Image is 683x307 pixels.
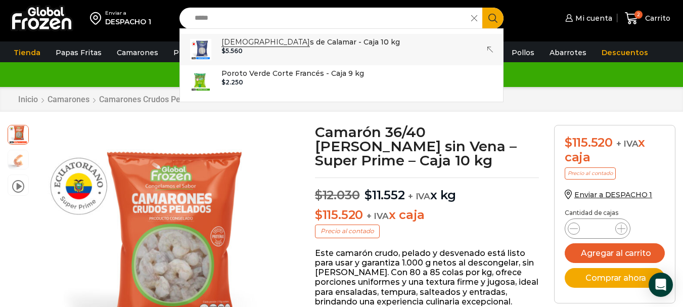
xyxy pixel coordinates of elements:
bdi: 5.560 [221,47,242,55]
a: Pollos [507,43,539,62]
input: Product quantity [588,222,607,236]
p: Precio al contado [315,225,380,238]
button: Search button [482,8,504,29]
img: address-field-icon.svg [90,10,105,27]
p: Este camarón crudo, pelado y desvenado está listo para usar y garantiza 1.000 g netos al desconge... [315,248,539,306]
span: + IVA [367,211,389,221]
p: x caja [315,208,539,223]
a: Enviar a DESPACHO 1 [565,190,652,199]
p: x kg [315,178,539,203]
button: Comprar ahora [565,268,665,288]
bdi: 12.030 [315,188,359,202]
nav: Breadcrumb [18,95,234,104]
a: Camarones [112,43,163,62]
bdi: 2.250 [221,78,243,86]
bdi: 115.520 [315,207,363,222]
p: Poroto Verde Corte Francés - Caja 9 kg [221,68,364,79]
span: Enviar a DESPACHO 1 [574,190,652,199]
a: Inicio [18,95,38,104]
span: $ [315,188,323,202]
div: x caja [565,136,665,165]
span: $ [221,78,225,86]
a: 2 Carrito [622,7,673,30]
a: Papas Fritas [51,43,107,62]
p: Cantidad de cajas [565,209,665,216]
button: Agregar al carrito [565,243,665,263]
span: Mi cuenta [573,13,612,23]
div: Open Intercom Messenger [649,273,673,297]
span: Carrito [643,13,670,23]
p: s de Calamar - Caja 10 kg [221,36,400,48]
a: Camarones [47,95,90,104]
span: $ [365,188,372,202]
strong: [DEMOGRAPHIC_DATA] [221,37,310,47]
bdi: 11.552 [365,188,404,202]
a: Mi cuenta [563,8,612,28]
a: Abarrotes [544,43,591,62]
span: $ [565,135,572,150]
a: Tienda [9,43,45,62]
span: + IVA [616,139,639,149]
span: $ [315,207,323,222]
a: Descuentos [597,43,653,62]
p: Precio al contado [565,167,616,180]
span: PM04004040 [8,124,28,144]
a: [DEMOGRAPHIC_DATA]s de Calamar - Caja 10 kg $5.560 [180,34,503,65]
div: Enviar a [105,10,151,17]
div: DESPACHO 1 [105,17,151,27]
span: camaron-sin-cascara [8,150,28,170]
bdi: 115.520 [565,135,613,150]
span: $ [221,47,225,55]
a: Camarones Crudos Pelados sin Vena [99,95,234,104]
h1: Camarón 36/40 [PERSON_NAME] sin Vena – Super Prime – Caja 10 kg [315,125,539,167]
a: Poroto Verde Corte Francés - Caja 9 kg $2.250 [180,65,503,97]
span: 2 [634,11,643,19]
span: + IVA [408,191,430,201]
a: Pescados y Mariscos [168,43,255,62]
